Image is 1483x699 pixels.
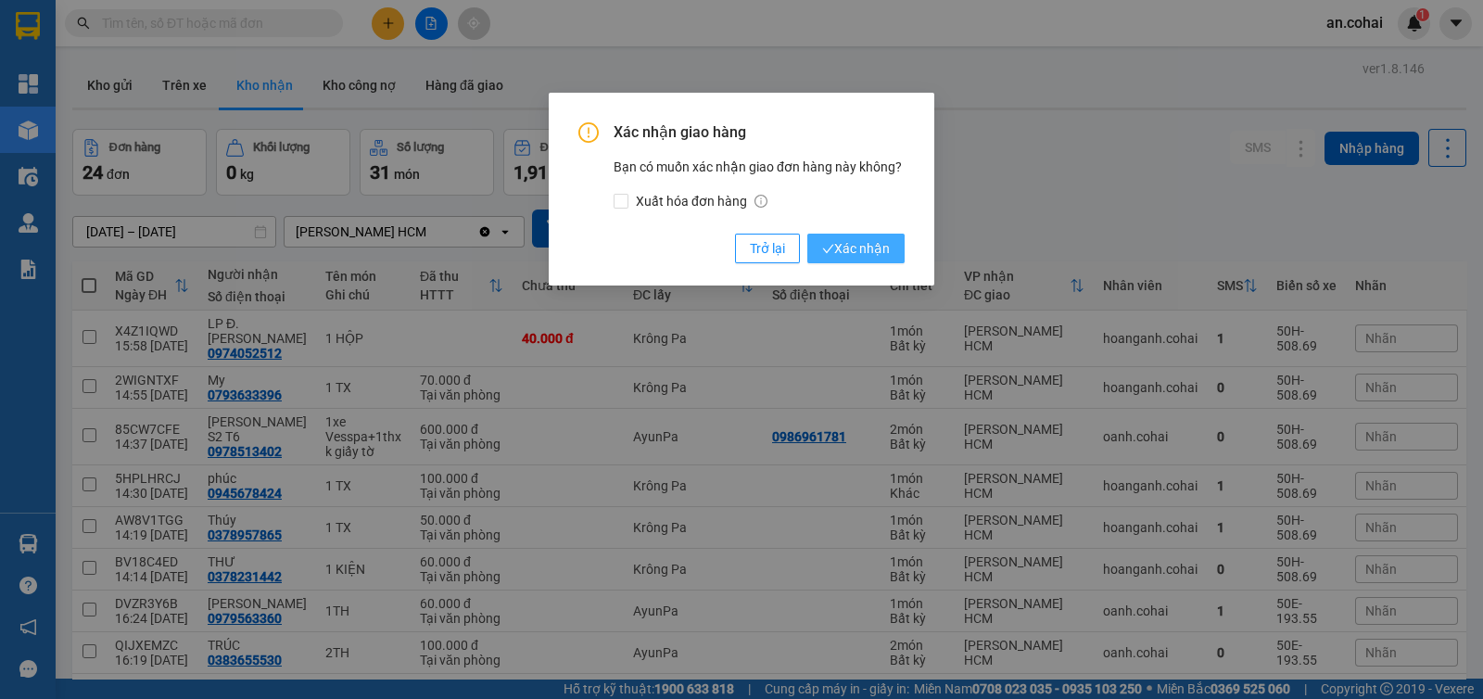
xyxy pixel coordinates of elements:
[822,243,834,255] span: check
[614,122,905,143] span: Xác nhận giao hàng
[754,195,767,208] span: info-circle
[614,157,905,211] div: Bạn có muốn xác nhận giao đơn hàng này không?
[750,238,785,259] span: Trở lại
[628,191,775,211] span: Xuất hóa đơn hàng
[807,234,905,263] button: checkXác nhận
[578,122,599,143] span: exclamation-circle
[735,234,800,263] button: Trở lại
[822,238,890,259] span: Xác nhận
